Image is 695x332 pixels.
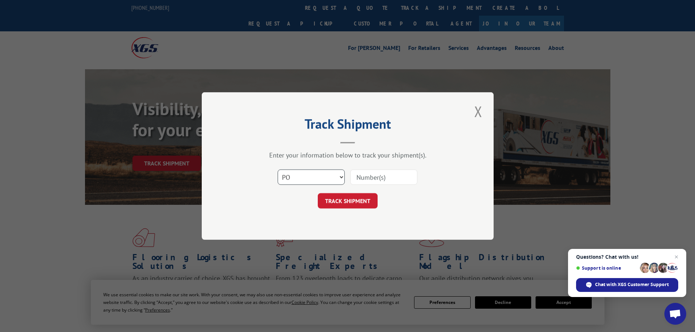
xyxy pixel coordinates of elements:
[664,303,686,325] a: Open chat
[576,265,637,271] span: Support is online
[318,193,378,208] button: TRACK SHIPMENT
[595,281,669,288] span: Chat with XGS Customer Support
[576,278,678,292] span: Chat with XGS Customer Support
[350,169,417,185] input: Number(s)
[576,254,678,260] span: Questions? Chat with us!
[472,101,484,121] button: Close modal
[238,119,457,133] h2: Track Shipment
[238,151,457,159] div: Enter your information below to track your shipment(s).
